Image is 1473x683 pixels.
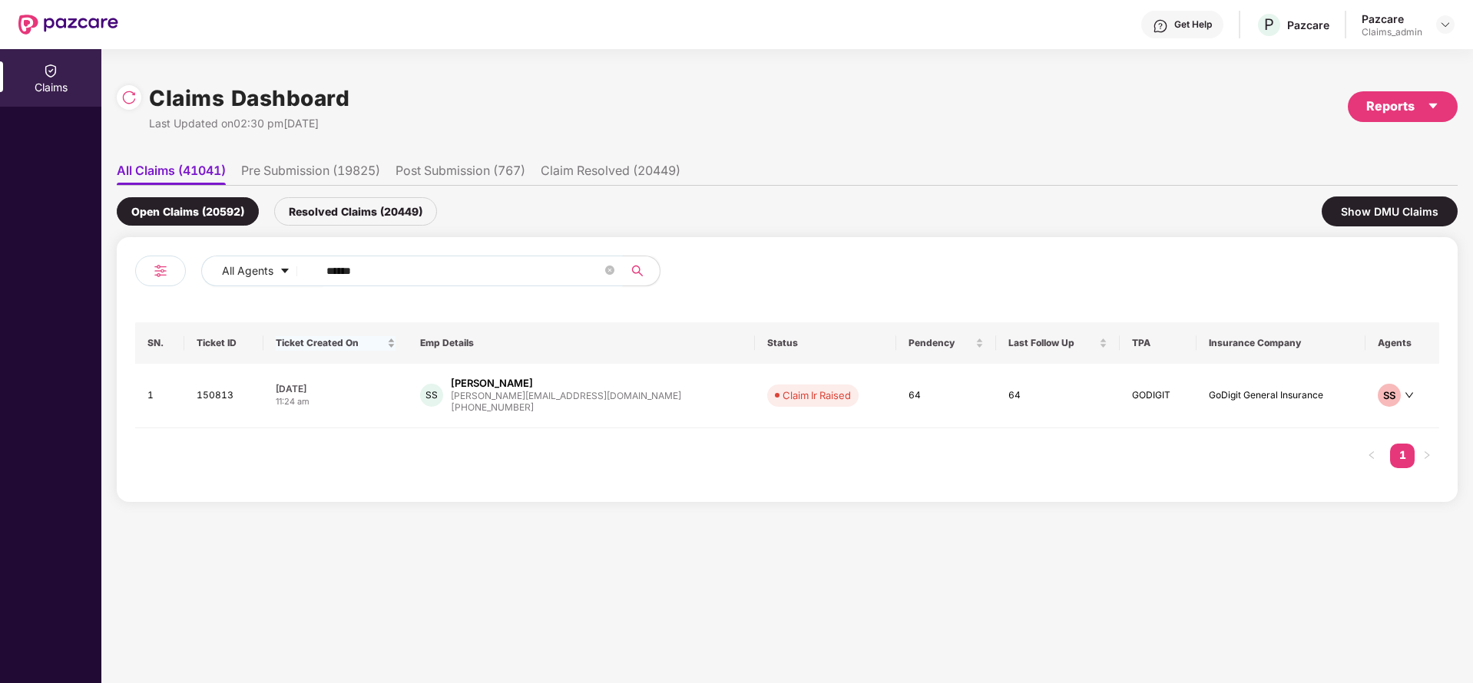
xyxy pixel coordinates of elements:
[451,376,533,391] div: [PERSON_NAME]
[451,391,681,401] div: [PERSON_NAME][EMAIL_ADDRESS][DOMAIN_NAME]
[896,322,996,364] th: Pendency
[896,364,996,428] td: 64
[151,262,170,280] img: svg+xml;base64,PHN2ZyB4bWxucz0iaHR0cDovL3d3dy53My5vcmcvMjAwMC9zdmciIHdpZHRoPSIyNCIgaGVpZ2h0PSIyNC...
[241,163,380,185] li: Pre Submission (19825)
[1366,97,1439,116] div: Reports
[276,382,396,395] div: [DATE]
[184,322,263,364] th: Ticket ID
[622,265,652,277] span: search
[996,322,1120,364] th: Last Follow Up
[276,337,384,349] span: Ticket Created On
[1153,18,1168,34] img: svg+xml;base64,PHN2ZyBpZD0iSGVscC0zMngzMiIgeG1sbnM9Imh0dHA6Ly93d3cudzMub3JnLzIwMDAvc3ZnIiB3aWR0aD...
[121,90,137,105] img: svg+xml;base64,PHN2ZyBpZD0iUmVsb2FkLTMyeDMyIiB4bWxucz0iaHR0cDovL3d3dy53My5vcmcvMjAwMC9zdmciIHdpZH...
[541,163,680,185] li: Claim Resolved (20449)
[135,322,184,364] th: SN.
[1439,18,1451,31] img: svg+xml;base64,PHN2ZyBpZD0iRHJvcGRvd24tMzJ4MzIiIHhtbG5zPSJodHRwOi8vd3d3LnczLm9yZy8yMDAwL3N2ZyIgd2...
[451,401,681,415] div: [PHONE_NUMBER]
[280,266,290,278] span: caret-down
[43,63,58,78] img: svg+xml;base64,PHN2ZyBpZD0iQ2xhaW0iIHhtbG5zPSJodHRwOi8vd3d3LnczLm9yZy8yMDAwL3N2ZyIgd2lkdGg9IjIwIi...
[135,364,184,428] td: 1
[117,163,226,185] li: All Claims (41041)
[1359,444,1384,468] li: Previous Page
[117,197,259,226] div: Open Claims (20592)
[201,256,323,286] button: All Agentscaret-down
[755,322,896,364] th: Status
[1359,444,1384,468] button: left
[783,388,851,403] div: Claim Ir Raised
[1390,444,1415,467] a: 1
[1405,391,1414,400] span: down
[263,322,408,364] th: Ticket Created On
[1390,444,1415,468] li: 1
[909,337,972,349] span: Pendency
[1427,100,1439,112] span: caret-down
[1322,196,1458,226] div: Show DMU Claims
[1362,12,1422,26] div: Pazcare
[1415,444,1439,468] li: Next Page
[184,364,263,428] td: 150813
[1362,26,1422,38] div: Claims_admin
[1174,18,1212,31] div: Get Help
[1378,384,1401,407] div: SS
[1120,322,1197,364] th: TPA
[222,262,273,279] span: All Agents
[1197,364,1365,428] td: GoDigit General Insurance
[408,322,755,364] th: Emp Details
[1197,322,1365,364] th: Insurance Company
[1264,15,1274,34] span: P
[18,15,118,35] img: New Pazcare Logo
[1287,18,1329,32] div: Pazcare
[605,264,614,279] span: close-circle
[1415,444,1439,468] button: right
[1367,450,1376,460] span: left
[396,163,525,185] li: Post Submission (767)
[622,256,660,286] button: search
[1365,322,1439,364] th: Agents
[420,384,443,407] div: SS
[996,364,1120,428] td: 64
[1008,337,1097,349] span: Last Follow Up
[605,266,614,275] span: close-circle
[149,115,349,132] div: Last Updated on 02:30 pm[DATE]
[149,81,349,115] h1: Claims Dashboard
[274,197,437,226] div: Resolved Claims (20449)
[276,395,396,408] div: 11:24 am
[1422,450,1432,460] span: right
[1120,364,1197,428] td: GODIGIT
